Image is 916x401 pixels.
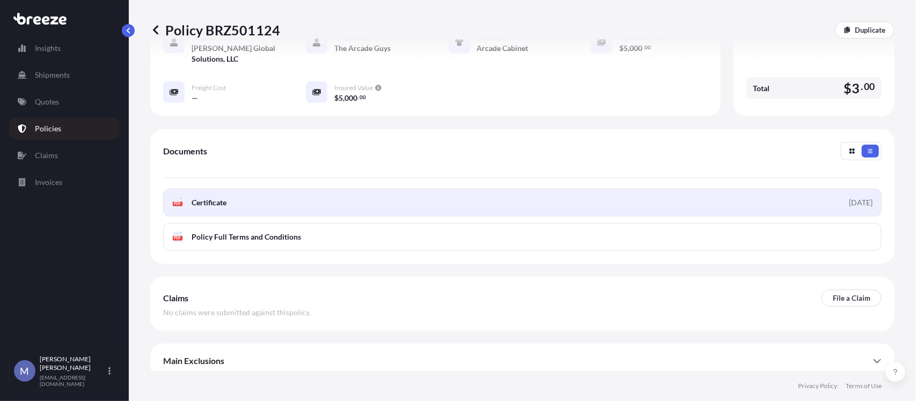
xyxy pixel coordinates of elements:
[345,94,357,102] span: 000
[192,232,301,242] span: Policy Full Terms and Conditions
[339,94,343,102] span: 5
[40,374,106,387] p: [EMAIL_ADDRESS][DOMAIN_NAME]
[35,70,70,80] p: Shipments
[35,43,61,54] p: Insights
[844,81,852,95] span: $
[9,64,120,86] a: Shipments
[334,84,373,92] span: Insured Value
[192,93,198,103] span: —
[20,366,30,376] span: M
[150,21,280,39] p: Policy BRZ501124
[9,118,120,139] a: Policies
[192,197,226,208] span: Certificate
[343,94,345,102] span: ,
[35,150,58,161] p: Claims
[835,21,895,39] a: Duplicate
[192,84,226,92] span: Freight Cost
[163,355,224,366] span: Main Exclusions
[358,95,359,99] span: .
[9,145,120,166] a: Claims
[849,197,873,208] div: [DATE]
[9,38,120,59] a: Insights
[334,94,339,102] span: $
[35,177,62,188] p: Invoices
[163,146,207,157] span: Documents
[163,223,882,251] a: PDFPolicy Full Terms and Conditions
[9,172,120,193] a: Invoices
[360,95,366,99] span: 00
[35,96,59,107] p: Quotes
[846,382,882,390] a: Terms of Use
[9,91,120,113] a: Quotes
[852,81,860,95] span: 3
[174,236,181,240] text: PDF
[35,123,61,134] p: Policies
[163,293,188,303] span: Claims
[753,83,770,94] span: Total
[163,348,882,374] div: Main Exclusions
[174,202,181,206] text: PDF
[798,382,837,390] a: Privacy Policy
[833,293,870,303] p: File a Claim
[861,84,863,90] span: .
[822,289,882,307] a: File a Claim
[864,84,875,90] span: 00
[163,307,311,318] span: No claims were submitted against this policy .
[40,355,106,372] p: [PERSON_NAME] [PERSON_NAME]
[163,189,882,217] a: PDFCertificate[DATE]
[855,25,885,35] p: Duplicate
